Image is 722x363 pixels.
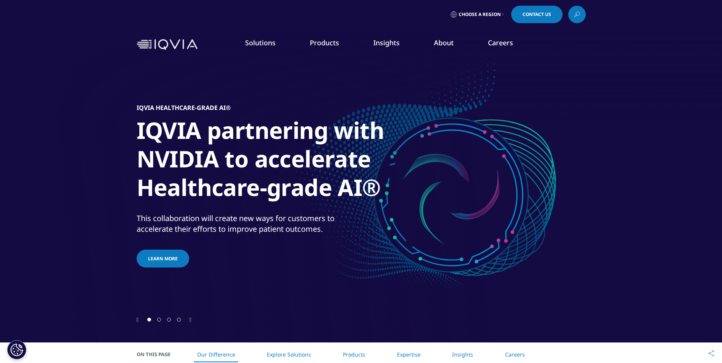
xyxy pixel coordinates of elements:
[167,318,171,322] span: Go to slide 3
[245,38,276,47] a: Solutions
[137,316,139,323] div: Previous slide
[137,57,586,316] div: 1 / 4
[148,255,178,262] span: Learn more
[7,340,26,359] button: Cookies Settings
[137,116,422,206] h1: IQVIA partnering with NVIDIA to accelerate Healthcare-grade AI®
[343,351,365,358] a: Products
[505,351,525,358] a: Careers
[310,38,339,47] a: Products
[137,104,231,111] h5: IQVIA Healthcare-grade AI®
[177,318,181,322] span: Go to slide 4
[488,38,513,47] a: Careers
[157,318,161,322] span: Go to slide 2
[197,351,235,358] a: Our Difference
[434,38,454,47] a: About
[201,27,586,62] nav: Primary
[137,213,359,234] div: This collaboration will create new ways for customers to accelerate their efforts to improve pati...
[459,11,501,18] span: Choose a Region
[267,351,311,358] a: Explore Solutions
[523,12,551,17] span: Contact Us
[147,318,151,322] span: Go to slide 1
[137,250,189,267] a: Learn more
[397,351,421,358] a: Expertise
[137,39,198,50] img: IQVIA Healthcare Information Technology and Pharma Clinical Research Company
[137,350,179,358] span: On This Page
[373,38,400,47] a: Insights
[511,6,563,23] a: Contact Us
[452,351,473,358] a: Insights
[190,316,191,323] div: Next slide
